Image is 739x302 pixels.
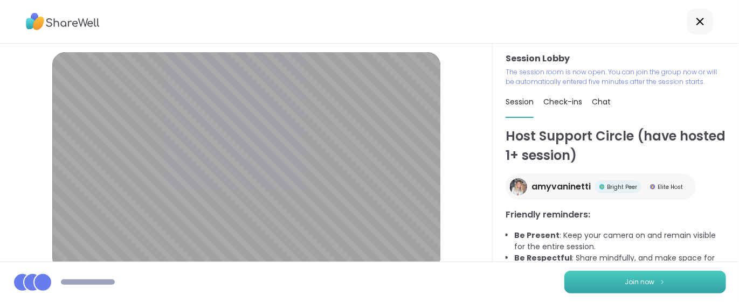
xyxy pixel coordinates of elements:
[510,178,527,195] img: amyvaninetti
[506,96,534,107] span: Session
[514,252,572,263] b: Be Respectful
[599,184,605,189] img: Bright Peer
[659,279,666,285] img: ShareWell Logomark
[543,96,582,107] span: Check-ins
[625,277,655,287] span: Join now
[531,180,591,193] span: amyvaninetti
[506,52,726,65] h3: Session Lobby
[506,174,696,200] a: amyvaninettiamyvaninettiBright PeerBright PeerElite HostElite Host
[26,9,100,34] img: ShareWell Logo
[506,127,726,165] h1: Host Support Circle (have hosted 1+ session)
[592,96,611,107] span: Chat
[650,184,655,189] img: Elite Host
[658,183,683,191] span: Elite Host
[514,252,726,275] li: : Share mindfully, and make space for everyone to share!
[514,230,560,241] b: Be Present
[564,271,726,293] button: Join now
[506,208,726,221] h3: Friendly reminders:
[607,183,637,191] span: Bright Peer
[514,230,726,252] li: : Keep your camera on and remain visible for the entire session.
[506,67,726,87] p: The session room is now open. You can join the group now or will be automatically entered five mi...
